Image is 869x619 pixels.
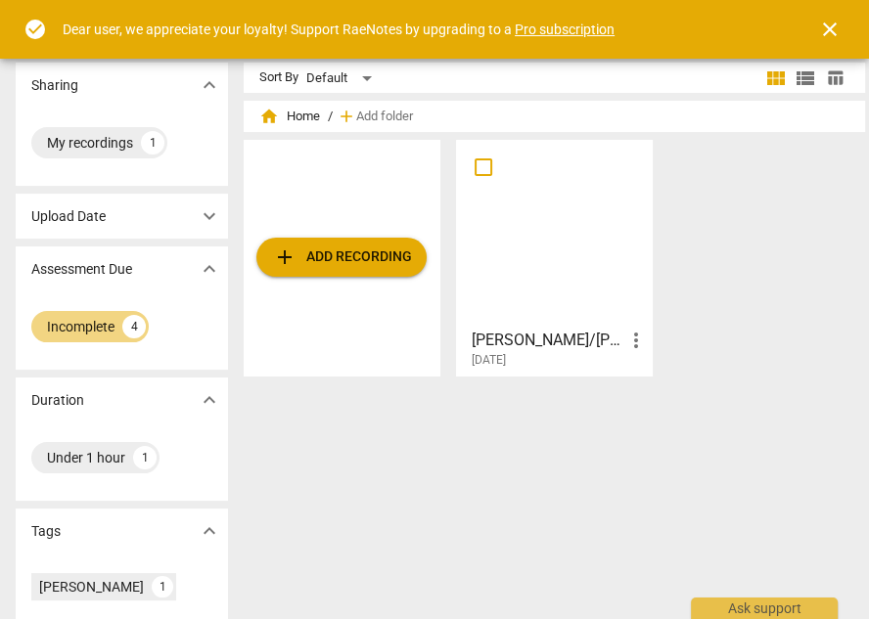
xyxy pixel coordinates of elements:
div: My recordings [47,133,133,153]
p: Tags [31,521,61,542]
span: Add recording [272,245,411,269]
span: Add folder [356,110,413,124]
div: 1 [141,131,164,155]
div: 1 [152,576,173,597]
button: Show more [195,70,224,100]
span: view_list [794,66,817,90]
button: List view [791,64,820,93]
a: Pro subscription [515,22,615,37]
span: more_vert [624,329,648,352]
div: Incomplete [47,317,114,336]
p: Sharing [31,75,78,96]
button: Show more [195,254,224,284]
p: Assessment Due [31,259,132,280]
span: home [259,107,279,126]
button: Tile view [761,64,791,93]
span: expand_more [198,388,221,412]
span: check_circle [23,18,47,41]
span: Home [259,107,320,126]
button: Show more [195,201,224,231]
button: Upload [256,238,427,277]
div: Dear user, we appreciate your loyalty! Support RaeNotes by upgrading to a [63,20,615,40]
div: Under 1 hour [47,448,125,467]
div: Default [306,63,379,94]
p: Upload Date [31,206,106,227]
div: Ask support [691,597,838,619]
span: close [818,18,842,41]
h3: Jill/Sharon Coaching Session #2 [472,329,624,352]
span: view_module [764,66,788,90]
button: Show more [195,516,224,546]
span: expand_more [198,257,221,281]
span: [DATE] [472,352,506,369]
div: 4 [122,315,146,338]
div: 1 [133,446,157,469]
div: [PERSON_NAME] [39,577,144,597]
div: Sort By [259,70,298,85]
button: Close [806,6,853,53]
span: expand_more [198,73,221,97]
span: / [328,110,333,124]
span: table_chart [826,68,845,87]
a: [PERSON_NAME]/[PERSON_NAME] Coaching Session #2[DATE] [463,147,646,368]
span: expand_more [198,519,221,543]
span: add [337,107,356,126]
p: Duration [31,390,84,411]
span: add [272,245,296,269]
button: Table view [820,64,849,93]
button: Show more [195,385,224,415]
span: expand_more [198,204,221,228]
